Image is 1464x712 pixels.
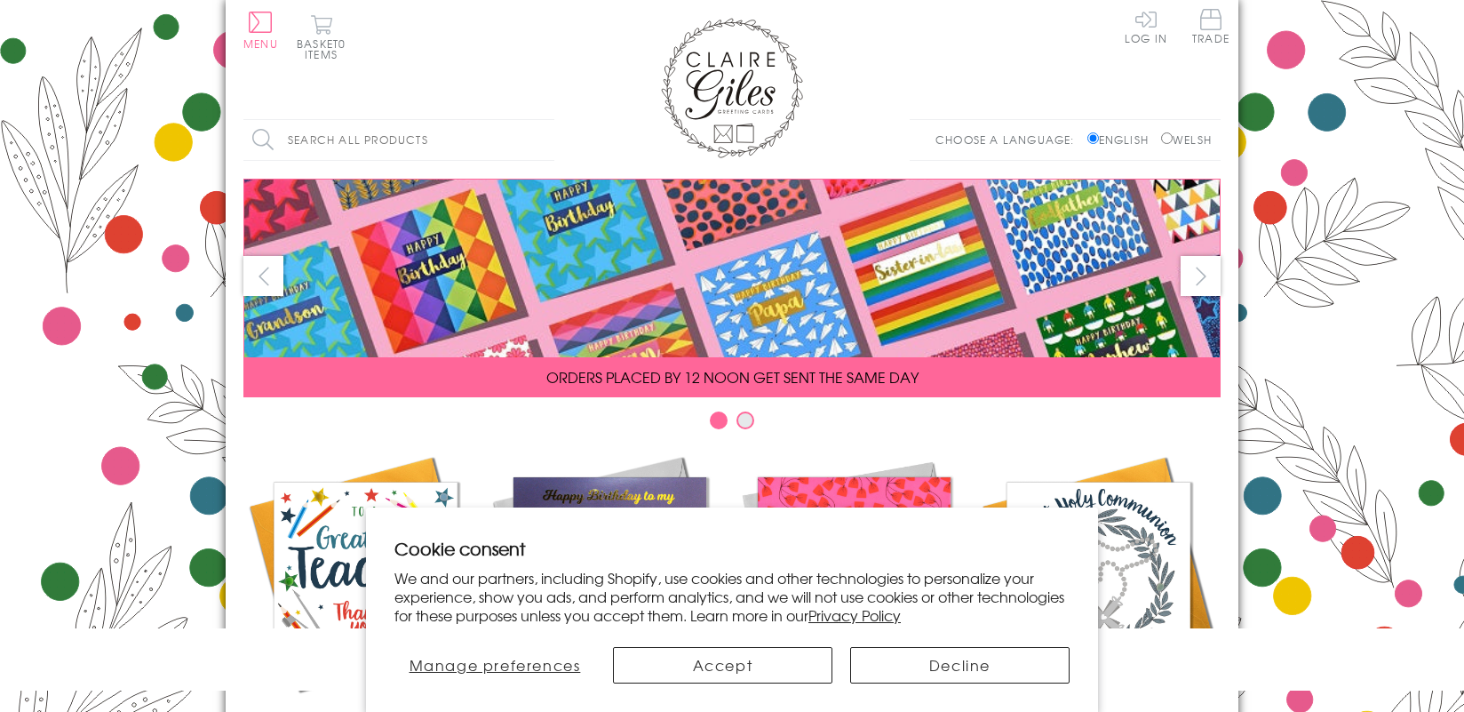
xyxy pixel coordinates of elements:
[850,647,1070,684] button: Decline
[808,604,901,626] a: Privacy Policy
[1192,9,1229,44] span: Trade
[546,366,919,388] span: ORDERS PLACED BY 12 NOON GET SENT THE SAME DAY
[243,12,278,49] button: Menu
[1087,132,1158,148] label: English
[1087,132,1099,144] input: English
[1192,9,1229,47] a: Trade
[613,647,832,684] button: Accept
[410,654,581,676] span: Manage preferences
[243,36,278,52] span: Menu
[935,132,1084,148] p: Choose a language:
[710,412,728,429] button: Carousel Page 1 (Current Slide)
[243,411,1221,438] div: Carousel Pagination
[1181,256,1221,296] button: next
[394,647,595,684] button: Manage preferences
[394,569,1070,624] p: We and our partners, including Shopify, use cookies and other technologies to personalize your ex...
[394,536,1070,561] h2: Cookie consent
[1161,132,1173,144] input: Welsh
[305,36,346,62] span: 0 items
[243,120,554,160] input: Search all products
[736,412,754,429] button: Carousel Page 2
[1161,132,1212,148] label: Welsh
[297,14,346,60] button: Basket0 items
[537,120,554,160] input: Search
[1125,9,1167,44] a: Log In
[243,256,283,296] button: prev
[661,18,803,158] img: Claire Giles Greetings Cards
